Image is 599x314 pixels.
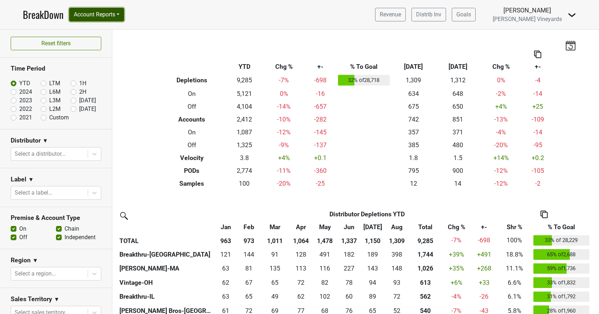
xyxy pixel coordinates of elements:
[391,113,436,126] td: 742
[442,290,471,304] td: -4 %
[291,250,311,259] div: 128
[436,177,480,190] td: 14
[436,73,480,87] td: 1,312
[260,221,290,233] th: Mar: activate to sort column ascending
[158,73,226,87] th: Depletions
[32,256,38,265] span: ▼
[391,126,436,139] td: 357
[289,221,312,233] th: Apr: activate to sort column ascending
[214,262,237,276] td: 63.41
[473,250,495,259] div: +491
[436,100,480,113] td: 650
[338,290,360,304] td: 59.5
[314,250,336,259] div: 491
[409,221,442,233] th: Total: activate to sort column ascending
[522,87,554,100] td: -14
[291,292,311,301] div: 62
[237,233,260,248] th: 973
[237,247,260,262] td: 144.3
[19,105,32,113] label: 2022
[391,177,436,190] td: 12
[289,290,312,304] td: 62.25
[409,262,442,276] th: 1026.090
[522,177,554,190] td: -2
[49,105,61,113] label: L2M
[409,247,442,262] th: 1744.198
[473,278,495,287] div: +33
[473,292,495,301] div: -26
[305,151,337,164] td: +0.1
[118,276,214,290] th: Vintage-OH
[339,278,359,287] div: 78
[522,73,554,87] td: -4
[497,290,532,304] td: 6.1%
[409,276,442,290] th: 613.320
[158,164,226,177] th: PODs
[158,177,226,190] th: Samples
[226,151,263,164] td: 3.8
[214,290,237,304] td: 62.5
[436,126,480,139] td: 371
[386,278,407,287] div: 93
[289,262,312,276] td: 112.84
[291,278,311,287] div: 72
[305,73,337,87] td: -698
[260,233,290,248] th: 1,011
[436,113,480,126] td: 851
[305,60,337,73] th: +-
[289,233,312,248] th: 1,064
[19,79,30,88] label: YTD
[338,262,360,276] td: 226.66
[362,292,383,301] div: 89
[11,295,52,303] h3: Sales Territory
[386,250,407,259] div: 398
[42,137,48,145] span: ▼
[386,264,407,273] div: 148
[214,276,237,290] td: 61.66
[118,233,214,248] th: TOTAL
[338,247,360,262] td: 182.249
[436,151,480,164] td: 1.5
[312,276,338,290] td: 82
[480,73,522,87] td: 0 %
[158,126,226,139] th: On
[391,139,436,151] td: 385
[565,40,576,50] img: last_updated_date
[312,247,338,262] td: 491.083
[314,292,336,301] div: 102
[226,100,263,113] td: 4,104
[11,137,41,144] h3: Distributor
[541,211,548,218] img: Copy to clipboard
[65,233,96,242] label: Independent
[522,139,554,151] td: -95
[79,96,96,105] label: [DATE]
[305,113,337,126] td: -282
[480,139,522,151] td: -20 %
[497,276,532,290] td: 6.6%
[260,276,290,290] td: 65.13
[532,221,591,233] th: % To Goal: activate to sort column ascending
[226,113,263,126] td: 2,412
[411,8,446,21] a: Distrib Inv
[263,113,305,126] td: -10 %
[28,175,34,184] span: ▼
[385,233,409,248] th: 1,309
[409,290,442,304] th: 561.834
[312,233,338,248] th: 1,478
[339,250,359,259] div: 182
[360,247,385,262] td: 188.5
[262,292,288,301] div: 49
[69,8,124,21] button: Account Reports
[289,247,312,262] td: 127.749
[158,113,226,126] th: Accounts
[216,264,236,273] div: 63
[480,113,522,126] td: -13 %
[312,290,338,304] td: 102.334
[305,87,337,100] td: -16
[79,105,96,113] label: [DATE]
[360,221,385,233] th: Jul: activate to sort column ascending
[473,264,495,273] div: +268
[522,100,554,113] td: +25
[263,151,305,164] td: +4 %
[118,221,214,233] th: &nbsp;: activate to sort column ascending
